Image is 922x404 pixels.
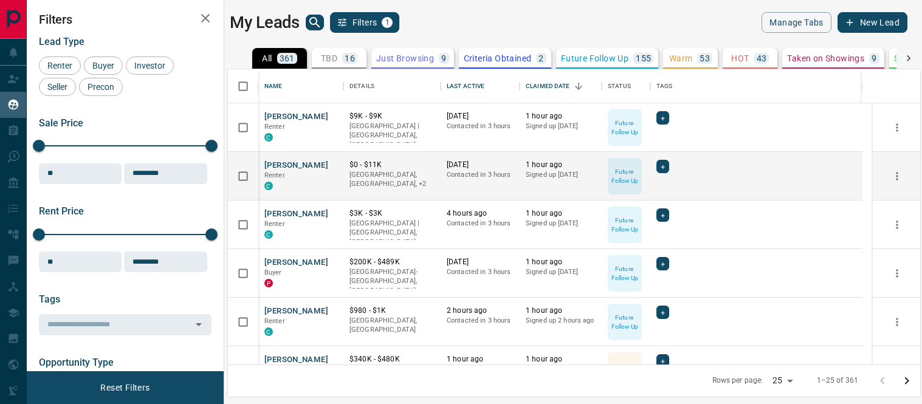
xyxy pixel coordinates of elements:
span: Lead Type [39,36,84,47]
p: Future Follow Up [609,216,641,234]
button: [PERSON_NAME] [264,208,328,220]
p: Future Follow Up [609,118,641,137]
p: Signed up [DATE] [526,170,596,180]
span: Buyer [264,269,282,276]
p: 1 hour ago [526,354,596,365]
p: Criteria Obtained [464,54,532,63]
span: Opportunity Type [39,357,114,368]
button: Reset Filters [92,377,157,398]
div: Status [608,69,631,103]
span: Tags [39,293,60,305]
span: + [661,306,665,318]
button: more [888,167,906,185]
button: [PERSON_NAME] [264,257,328,269]
div: condos.ca [264,182,273,190]
span: + [661,209,665,221]
p: Rows per page: [712,375,763,386]
button: New Lead [838,12,907,33]
span: + [661,355,665,367]
span: + [661,112,665,124]
p: 1–25 of 361 [817,375,858,386]
p: $3K - $3K [349,208,435,219]
span: Buyer [88,61,119,70]
div: Renter [39,56,81,75]
p: Signed up 2 hours ago [526,316,596,326]
p: Contacted in 3 hours [447,365,514,374]
p: Future Follow Up [561,54,628,63]
p: TBD [321,54,337,63]
div: 25 [768,372,797,389]
p: All [262,54,272,63]
p: 2 [538,54,543,63]
p: Taken on Showings [787,54,864,63]
p: 1 hour ago [526,160,596,170]
p: 43 [757,54,767,63]
p: $9K - $9K [349,111,435,122]
p: $980 - $1K [349,306,435,316]
p: Future Follow Up [609,264,641,282]
p: 361 [280,54,295,63]
div: + [656,306,669,319]
button: [PERSON_NAME] [264,354,328,366]
p: 9 [872,54,876,63]
p: Future Follow Up [609,167,641,185]
span: Renter [264,220,285,228]
div: Buyer [84,56,123,75]
p: 4 hours ago [447,208,514,219]
div: Seller [39,78,76,96]
p: 2 hours ago [447,306,514,316]
div: Last Active [441,69,520,103]
p: $340K - $480K [349,354,435,365]
p: 155 [636,54,651,63]
div: Claimed Date [526,69,570,103]
p: $200K - $489K [349,257,435,267]
div: Details [349,69,374,103]
div: + [656,160,669,173]
p: Warm [669,54,693,63]
p: 1 hour ago [526,111,596,122]
div: condos.ca [264,133,273,142]
div: + [656,111,669,125]
div: property.ca [264,279,273,287]
p: [DATE] [447,160,514,170]
p: HOT [731,54,749,63]
span: Investor [130,61,170,70]
p: Future Follow Up [609,313,641,331]
span: Seller [43,82,72,92]
span: Renter [264,317,285,325]
p: Signed up [DATE] [526,122,596,131]
button: more [888,313,906,331]
button: more [888,216,906,234]
h1: My Leads [230,13,300,32]
div: Tags [650,69,862,103]
p: [DATE] [447,111,514,122]
p: Contacted in 3 hours [447,170,514,180]
button: [PERSON_NAME] [264,160,328,171]
button: Open [190,316,207,333]
span: + [661,160,665,173]
div: condos.ca [264,230,273,239]
div: Status [602,69,650,103]
button: [PERSON_NAME] [264,306,328,317]
button: more [888,264,906,282]
span: Rent Price [39,205,84,217]
div: condos.ca [264,327,273,336]
div: Name [264,69,283,103]
span: Sale Price [39,117,83,129]
p: [DATE] [447,257,514,267]
span: + [661,258,665,270]
p: Contacted in 3 hours [447,267,514,277]
button: more [888,118,906,137]
button: search button [306,15,324,30]
p: [GEOGRAPHIC_DATA]-[GEOGRAPHIC_DATA], [GEOGRAPHIC_DATA] [349,267,435,296]
p: Midtown | Central, Toronto [349,170,435,189]
div: Precon [79,78,123,96]
div: Details [343,69,441,103]
div: Last Active [447,69,484,103]
p: Signed up [DATE] [526,219,596,228]
button: [PERSON_NAME] [264,111,328,123]
p: Signed up [DATE] [526,267,596,277]
span: Renter [264,171,285,179]
p: [GEOGRAPHIC_DATA] | [GEOGRAPHIC_DATA], [GEOGRAPHIC_DATA] [349,219,435,247]
p: 1 hour ago [447,354,514,365]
